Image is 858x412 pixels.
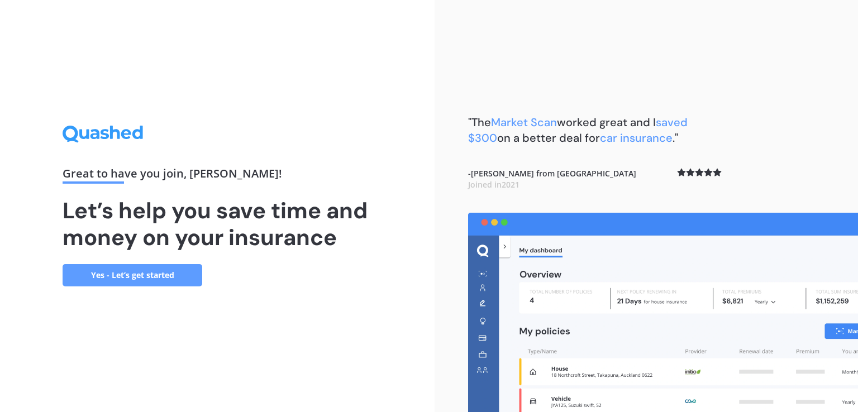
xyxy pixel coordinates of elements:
span: Market Scan [491,115,557,130]
span: saved $300 [468,115,688,145]
span: car insurance [600,131,673,145]
img: dashboard.webp [468,213,858,412]
span: Joined in 2021 [468,179,519,190]
div: Great to have you join , [PERSON_NAME] ! [63,168,372,184]
b: - [PERSON_NAME] from [GEOGRAPHIC_DATA] [468,168,636,190]
a: Yes - Let’s get started [63,264,202,286]
b: "The worked great and I on a better deal for ." [468,115,688,145]
h1: Let’s help you save time and money on your insurance [63,197,372,251]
